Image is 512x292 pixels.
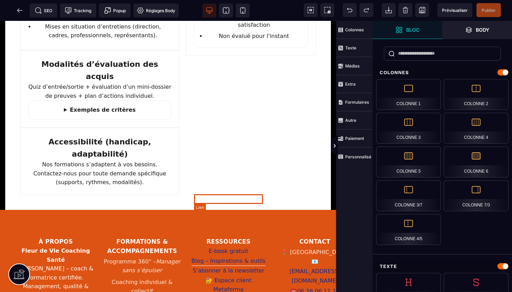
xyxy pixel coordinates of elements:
[336,129,373,148] span: Paiement
[476,27,489,32] strong: Body
[406,27,419,32] strong: Bloc
[277,216,353,226] h3: Contact
[104,216,180,235] h3: Formations & accompagnements
[336,111,373,129] span: Autre
[193,245,264,255] a: S’abonner à la newsletter
[442,21,512,39] span: Ouvrir les calques
[277,227,353,276] address: 📍 [GEOGRAPHIC_DATA] 📧 ☎️
[336,21,373,39] span: Colonnes
[373,136,380,157] span: Afficher les vues
[345,136,364,141] strong: Paiement
[190,255,267,274] a: Espace client Metaforma
[28,62,171,79] p: Quiz d’entrée/sortie + évaluation d’un mini-dossier de preuves + plan d’actions individuel.
[30,3,57,17] span: Métadata SEO
[277,246,353,266] a: [EMAIL_ADDRESS][DOMAIN_NAME]
[376,79,441,110] div: Colonne 1
[104,255,180,276] li: Coaching individuel & collectif
[137,7,175,14] span: Réglages Body
[476,3,501,17] span: Enregistrer le contenu
[415,3,429,17] span: Enregistrer
[345,27,364,32] strong: Colonnes
[373,21,442,39] span: Ouvrir les blocs
[304,3,318,17] span: Voir les composants
[22,227,90,242] strong: Fleur de Vie Coaching Santé
[482,8,496,13] span: Publier
[28,37,171,62] h2: Modalités d’évaluation des acquis
[444,147,509,177] div: Colonne 6
[13,3,27,17] span: Retour
[376,147,441,177] div: Colonne 5
[376,214,441,245] div: Colonne 4/5
[104,7,126,14] span: Popup
[382,3,396,17] span: Importer
[206,11,302,20] li: Non évalué pour l'instant
[345,154,371,159] strong: Personnalisé
[34,1,171,19] li: Mises en situation d’entretiens (direction, cadres, professionnels, représentants).
[28,139,171,166] p: Nos formations s’adaptent à vos besoins. Contactez-nous pour toute demande spécifique (supports, ...
[122,237,180,253] em: Manager sans s’épuiser
[28,115,171,139] h2: Accessibilité (handicap, adaptabilité)
[343,3,357,17] span: Défaire
[190,216,267,226] h3: Ressources
[398,3,412,17] span: Nettoyage
[345,63,360,69] strong: Médias
[444,79,509,110] div: Colonne 2
[345,45,356,50] strong: Texte
[336,93,373,111] span: Formulaires
[376,113,441,144] div: Colonne 3
[236,3,250,17] span: Voir mobile
[17,226,94,288] p: [PERSON_NAME] – coach & formatrice certifiée. Management, qualité & bien-être au travail en santé.
[444,113,509,144] div: Colonne 4
[34,85,165,94] summary: Exemples de critères
[65,7,91,14] span: Tracking
[219,3,233,17] span: Voir tablette
[190,226,267,274] nav: Liens ressources
[99,3,131,17] span: Créer une alerte modale
[202,3,216,17] span: Voir bureau
[209,226,248,235] a: E-book gratuit
[359,3,373,17] span: Rétablir
[336,39,373,57] span: Texte
[345,118,356,123] strong: Autre
[192,235,266,245] a: Blog – Inspirations & outils
[320,3,334,17] span: Capture d'écran
[35,7,52,14] span: SEO
[133,3,179,17] span: Favicon
[373,260,512,273] div: Texte
[17,216,94,226] h3: À propos
[376,180,441,211] div: Colonne 3/7
[345,81,356,87] strong: Extra
[336,57,373,75] span: Médias
[345,100,369,105] strong: Formulaires
[104,235,180,255] li: Programme 360° –
[336,148,373,166] span: Personnalisé
[444,180,509,211] div: Colonne 7/3
[442,8,468,13] span: Prévisualiser
[60,3,96,17] span: Code de suivi
[336,75,373,93] span: Extra
[373,66,512,79] div: Colonnes
[437,3,472,17] span: Aperçu
[297,265,340,276] a: 06 26 06 11 14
